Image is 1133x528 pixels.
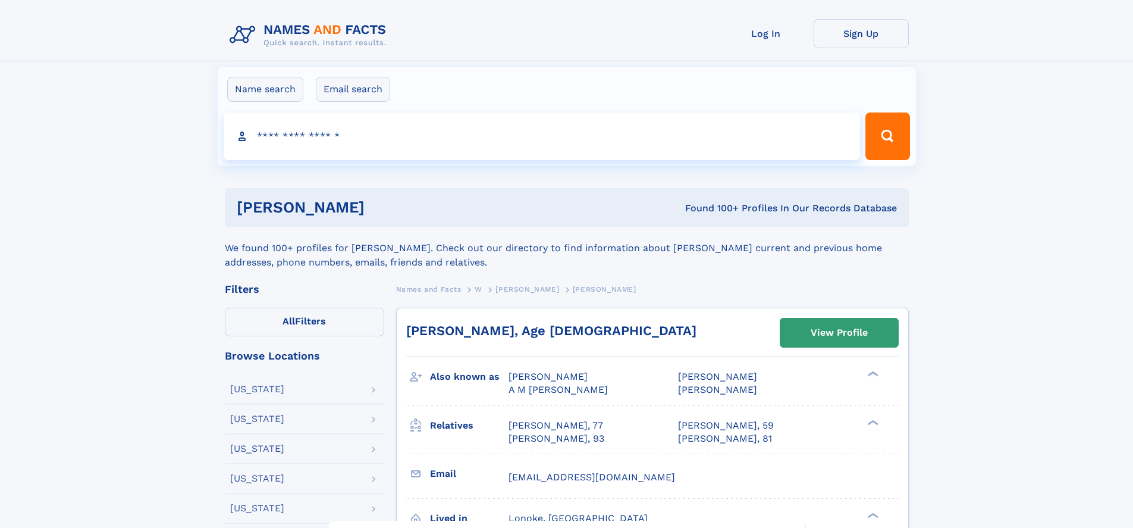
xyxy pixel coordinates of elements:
[230,414,284,424] div: [US_STATE]
[678,432,772,445] a: [PERSON_NAME], 81
[225,19,396,51] img: Logo Names and Facts
[227,77,303,102] label: Name search
[678,371,757,382] span: [PERSON_NAME]
[396,282,462,296] a: Names and Facts
[780,318,898,347] a: View Profile
[865,418,879,426] div: ❯
[814,19,909,48] a: Sign Up
[509,432,604,445] a: [PERSON_NAME], 93
[430,464,509,484] h3: Email
[430,367,509,387] h3: Also known as
[509,419,603,432] a: [PERSON_NAME], 77
[430,415,509,436] h3: Relatives
[509,371,588,382] span: [PERSON_NAME]
[225,284,384,295] div: Filters
[475,282,482,296] a: W
[230,504,284,513] div: [US_STATE]
[509,384,608,395] span: A M [PERSON_NAME]
[316,77,390,102] label: Email search
[225,351,384,361] div: Browse Locations
[406,323,696,338] a: [PERSON_NAME], Age [DEMOGRAPHIC_DATA]
[495,285,559,293] span: [PERSON_NAME]
[475,285,482,293] span: W
[230,444,284,454] div: [US_STATE]
[525,202,897,215] div: Found 100+ Profiles In Our Records Database
[495,282,559,296] a: [PERSON_NAME]
[678,384,757,395] span: [PERSON_NAME]
[573,285,636,293] span: [PERSON_NAME]
[230,474,284,483] div: [US_STATE]
[509,513,648,524] span: Lonoke, [GEOGRAPHIC_DATA]
[509,471,675,483] span: [EMAIL_ADDRESS][DOMAIN_NAME]
[225,227,909,270] div: We found 100+ profiles for [PERSON_NAME]. Check out our directory to find information about [PERS...
[283,315,295,327] span: All
[678,419,774,432] a: [PERSON_NAME], 59
[230,385,284,394] div: [US_STATE]
[224,113,861,160] input: search input
[811,319,868,346] div: View Profile
[865,511,879,519] div: ❯
[865,370,879,378] div: ❯
[225,308,384,336] label: Filters
[237,200,525,215] h1: [PERSON_NAME]
[865,113,909,160] button: Search Button
[718,19,814,48] a: Log In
